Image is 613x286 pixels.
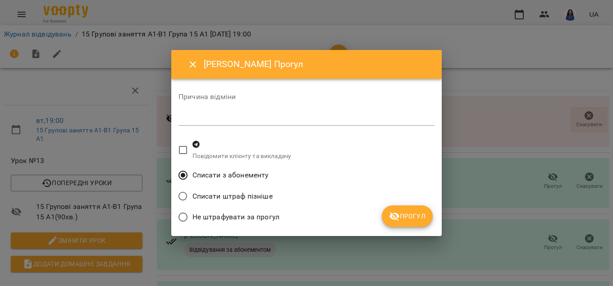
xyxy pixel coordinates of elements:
button: Close [182,54,204,75]
p: Повідомити клієнту та викладачу [192,152,292,161]
span: Прогул [389,211,425,222]
span: Списати штраф пізніше [192,191,273,202]
h6: [PERSON_NAME] Прогул [204,57,431,71]
span: Списати з абонементу [192,170,269,181]
button: Прогул [382,205,433,227]
label: Причина відміни [178,93,435,100]
span: Не штрафувати за прогул [192,212,279,222]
